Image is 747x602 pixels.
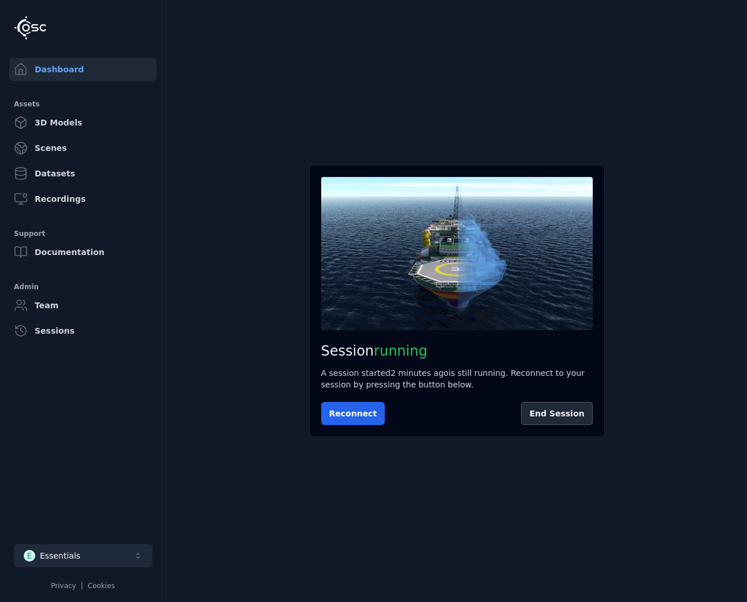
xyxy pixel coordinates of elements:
a: Dashboard [9,58,157,81]
a: Privacy [51,582,76,590]
a: Scenes [9,136,157,160]
a: 3D Models [9,111,157,134]
img: Logo [14,16,46,40]
button: Select a workspace [14,544,153,567]
div: Support [14,227,152,241]
h2: Session [321,342,593,360]
a: Sessions [9,319,157,342]
a: Cookies [88,582,115,590]
a: Documentation [9,241,157,264]
div: Admin [14,280,152,294]
button: Reconnect [321,402,385,425]
div: Essentials [40,550,80,562]
button: End Session [521,402,592,425]
div: Assets [14,97,152,111]
a: Recordings [9,187,157,210]
a: Team [9,294,157,317]
span: | [81,582,83,590]
div: E [24,550,35,562]
div: A session started 2 minutes ago is still running. Reconnect to your session by pressing the butto... [321,367,593,390]
a: Datasets [9,162,157,185]
span: running [374,343,428,359]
